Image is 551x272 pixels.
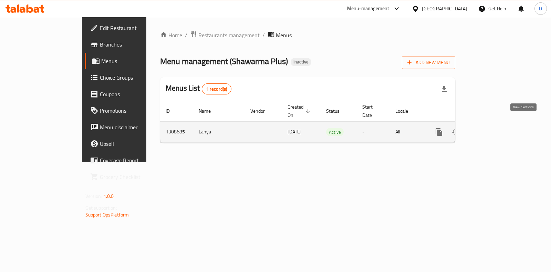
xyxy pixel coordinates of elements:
h2: Menus List [166,83,231,94]
button: Add New Menu [402,56,455,69]
button: Change Status [447,124,464,140]
span: Add New Menu [407,58,450,67]
a: Edit Restaurant [85,20,174,36]
span: Menus [101,57,168,65]
a: Support.OpsPlatform [85,210,129,219]
div: [GEOGRAPHIC_DATA] [422,5,467,12]
a: Branches [85,36,174,53]
span: Edit Restaurant [100,24,168,32]
span: Restaurants management [198,31,260,39]
span: Menu disclaimer [100,123,168,131]
span: Start Date [362,103,382,119]
td: - [357,121,390,142]
div: Total records count [202,83,232,94]
a: Choice Groups [85,69,174,86]
span: Choice Groups [100,73,168,82]
span: Locale [395,107,417,115]
a: Menu disclaimer [85,119,174,135]
span: Inactive [291,59,311,65]
span: [DATE] [288,127,302,136]
a: Coupons [85,86,174,102]
td: Lanya [193,121,245,142]
span: Branches [100,40,168,49]
a: Promotions [85,102,174,119]
a: Restaurants management [190,31,260,40]
div: Menu-management [347,4,389,13]
span: Coupons [100,90,168,98]
td: All [390,121,425,142]
div: Inactive [291,58,311,66]
a: Coverage Report [85,152,174,169]
span: Vendor [250,107,274,115]
span: Version: [85,192,102,201]
td: 1308685 [160,121,193,142]
span: Coverage Report [100,156,168,164]
span: Grocery Checklist [100,173,168,181]
a: Upsell [85,135,174,152]
span: D [539,5,542,12]
th: Actions [425,101,502,122]
button: more [431,124,447,140]
span: ID [166,107,179,115]
span: Status [326,107,349,115]
span: Name [199,107,220,115]
span: Get support on: [85,203,117,212]
span: Promotions [100,107,168,115]
table: enhanced table [160,101,502,143]
a: Menus [85,53,174,69]
span: Menus [276,31,292,39]
span: 1.0.0 [103,192,114,201]
span: Menu management ( Shawarma Plus ) [160,53,288,69]
li: / [262,31,265,39]
span: 1 record(s) [202,86,231,92]
div: Export file [436,81,453,97]
nav: breadcrumb [160,31,455,40]
li: / [185,31,187,39]
span: Active [326,128,344,136]
span: Upsell [100,140,168,148]
a: Grocery Checklist [85,169,174,185]
span: Created On [288,103,312,119]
